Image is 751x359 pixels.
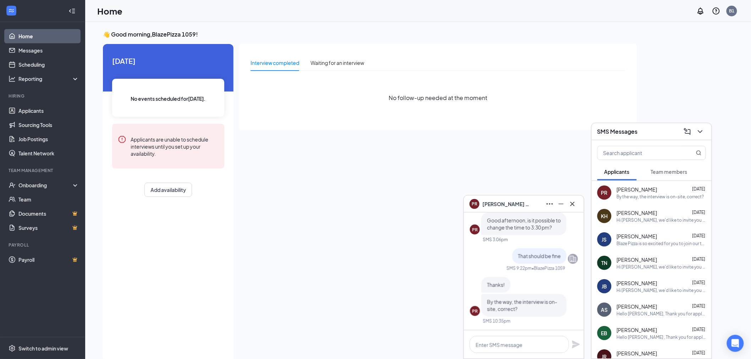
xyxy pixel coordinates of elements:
[602,236,607,243] div: JS
[651,169,687,175] span: Team members
[144,183,192,197] button: Add availability
[97,5,122,17] h1: Home
[683,127,692,136] svg: ComposeMessage
[692,303,706,309] span: [DATE]
[567,198,578,210] button: Cross
[617,256,657,263] span: [PERSON_NAME]
[572,340,580,349] svg: Plane
[18,253,79,267] a: PayrollCrown
[506,265,532,271] div: SMS 9:22pm
[9,167,78,173] div: Team Management
[617,334,706,340] div: Hello [PERSON_NAME] , Thank you for applying to Blaze Pizza in [GEOGRAPHIC_DATA]. Would you be av...
[602,283,607,290] div: JB
[112,55,224,66] span: [DATE]
[544,198,555,210] button: Ellipses
[617,326,657,333] span: [PERSON_NAME]
[8,7,15,14] svg: WorkstreamLogo
[692,233,706,238] span: [DATE]
[568,200,577,208] svg: Cross
[9,242,78,248] div: Payroll
[682,126,693,137] button: ComposeMessage
[546,200,554,208] svg: Ellipses
[472,308,478,314] div: PR
[18,29,79,43] a: Home
[118,135,126,144] svg: Error
[598,146,682,160] input: Search applicant
[483,318,510,324] div: SMS 10:35pm
[696,127,705,136] svg: ChevronDown
[18,146,79,160] a: Talent Network
[68,7,76,15] svg: Collapse
[692,280,706,285] span: [DATE]
[617,311,706,317] div: Hello [PERSON_NAME], Thank you for applying to Blaze Pizza in [GEOGRAPHIC_DATA]. Would you be ava...
[617,287,706,293] div: Hi [PERSON_NAME], we'd like to invite you to a meeting with Blaze Pizza for Now Hiring Closers fo...
[692,210,706,215] span: [DATE]
[617,186,657,193] span: [PERSON_NAME]
[18,57,79,72] a: Scheduling
[617,194,704,200] div: By the way, the interview is on-site, correct?
[18,118,79,132] a: Sourcing Tools
[483,237,508,243] div: SMS 3:06pm
[696,150,702,156] svg: MagnifyingGlass
[18,104,79,118] a: Applicants
[617,209,657,216] span: [PERSON_NAME]
[696,7,705,15] svg: Notifications
[729,8,735,14] div: B1
[251,59,299,67] div: Interview completed
[9,182,16,189] svg: UserCheck
[532,265,565,271] span: • BlazePizza 1059
[601,330,608,337] div: EB
[617,217,706,223] div: Hi [PERSON_NAME], we'd like to invite you to a meeting with Blaze Pizza for Now Hiring Closers fo...
[311,59,364,67] div: Waiting for an interview
[692,350,706,355] span: [DATE]
[518,253,561,259] span: That should be fine
[617,233,657,240] span: [PERSON_NAME]
[604,169,630,175] span: Applicants
[692,327,706,332] span: [DATE]
[555,198,567,210] button: Minimize
[131,95,206,103] span: No events scheduled for [DATE] .
[597,128,638,136] h3: SMS Messages
[472,227,478,233] div: PR
[695,126,706,137] button: ChevronDown
[617,280,657,287] span: [PERSON_NAME]
[487,299,557,312] span: By the way, the interview is on-site, correct?
[18,221,79,235] a: SurveysCrown
[487,217,561,231] span: Good afternoon, is it possible to change the time to 3:30 pm?
[18,75,80,82] div: Reporting
[569,255,577,263] svg: Company
[389,93,487,102] span: No follow-up needed at the moment
[103,31,637,38] h3: 👋 Good morning, BlazePizza 1059 !
[9,345,16,352] svg: Settings
[602,259,608,266] div: TN
[482,200,532,208] span: [PERSON_NAME] Rai
[487,282,505,288] span: Thanks!
[18,192,79,206] a: Team
[617,241,706,247] div: Blaze Pizza is so excited for you to join our team! Do you know anyone else who might be interest...
[18,345,68,352] div: Switch to admin view
[692,256,706,262] span: [DATE]
[692,186,706,192] span: [DATE]
[557,200,565,208] svg: Minimize
[131,135,219,157] div: Applicants are unable to schedule interviews until you set up your availability.
[9,75,16,82] svg: Analysis
[617,264,706,270] div: Hi [PERSON_NAME], we'd like to invite you to a meeting with Blaze Pizza for Now Hiring Closers fo...
[727,335,744,352] div: Open Intercom Messenger
[601,212,608,220] div: KH
[9,93,78,99] div: Hiring
[617,350,657,357] span: [PERSON_NAME]
[617,303,657,310] span: [PERSON_NAME]
[18,182,73,189] div: Onboarding
[18,43,79,57] a: Messages
[712,7,720,15] svg: QuestionInfo
[18,132,79,146] a: Job Postings
[601,189,608,196] div: PR
[18,206,79,221] a: DocumentsCrown
[601,306,608,313] div: AS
